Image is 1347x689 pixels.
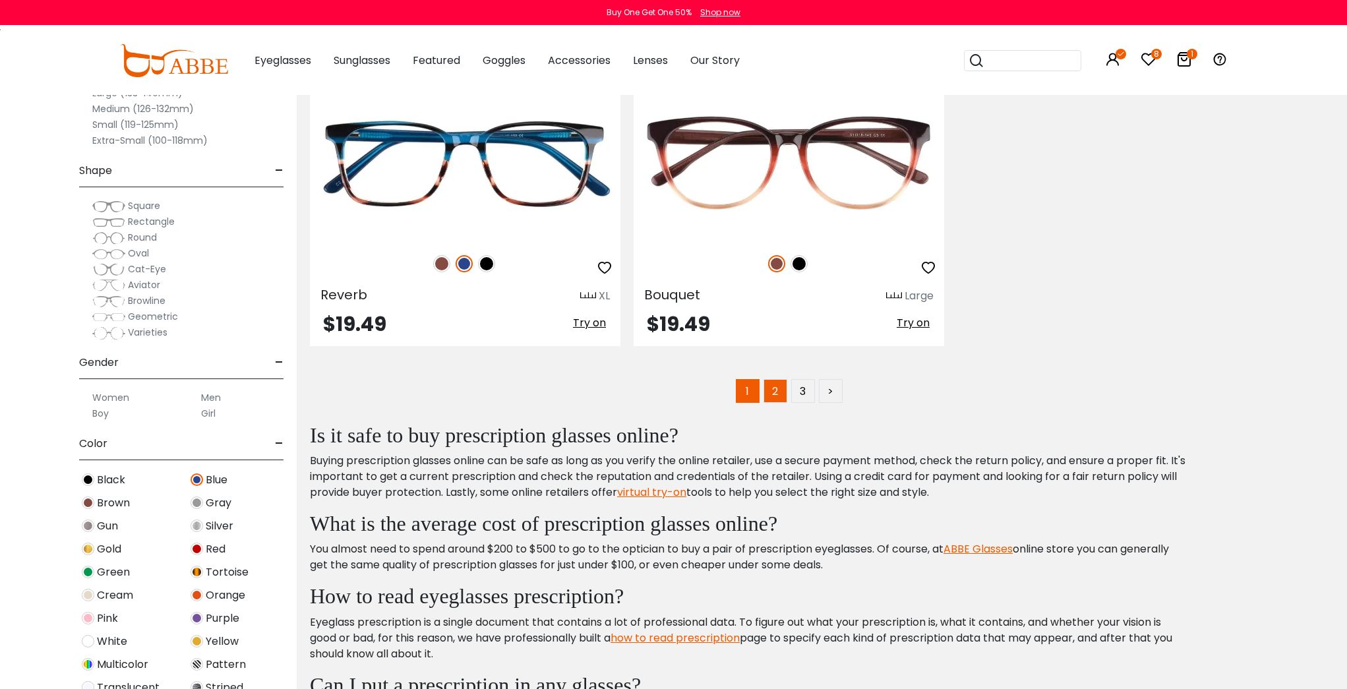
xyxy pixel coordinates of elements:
[310,85,620,241] img: Blue Reverb - Acetate ,Universal Bridge Fit
[310,584,1189,609] h2: How to read eyeglasses prescription?
[206,472,227,488] span: Blue
[310,423,1189,448] h2: Is it safe to buy prescription glasses online?
[323,310,386,338] span: $19.49
[201,405,216,421] label: Girl
[120,44,228,77] img: abbeglasses.com
[617,485,686,500] a: virtual try-on
[943,541,1013,556] a: ABBE Glasses
[433,255,450,272] img: Brown
[92,405,109,421] label: Boy
[128,326,167,339] span: Varieties
[548,53,611,68] span: Accessories
[1151,49,1162,59] i: 8
[201,390,221,405] label: Men
[191,543,203,555] img: Red
[206,518,233,534] span: Silver
[92,311,125,324] img: Geometric.png
[79,155,112,187] span: Shape
[763,379,787,403] a: 2
[456,255,473,272] img: Blue
[694,7,740,18] a: Shop now
[768,255,785,272] img: Brown
[633,53,668,68] span: Lenses
[97,657,148,673] span: Multicolor
[700,7,740,18] div: Shop now
[128,294,165,307] span: Browline
[206,611,239,626] span: Purple
[191,473,203,486] img: Blue
[644,285,700,304] span: Bouquet
[97,587,133,603] span: Cream
[254,53,311,68] span: Eyeglasses
[191,589,203,601] img: Orange
[191,612,203,624] img: Purple
[92,247,125,260] img: Oval.png
[82,543,94,555] img: Gold
[191,496,203,509] img: Gray
[79,428,107,460] span: Color
[310,614,1189,662] p: Eyeglass prescription is a single document that contains a lot of professional data. To figure ou...
[483,53,525,68] span: Goggles
[206,587,245,603] span: Orange
[82,635,94,647] img: White
[92,133,208,148] label: Extra-Small (100-118mm)
[736,379,760,403] span: 1
[97,564,130,580] span: Green
[82,520,94,532] img: Gun
[92,279,125,292] img: Aviator.png
[573,315,606,330] span: Try on
[82,473,94,486] img: Black
[413,53,460,68] span: Featured
[82,566,94,578] img: Green
[97,541,121,557] span: Gold
[1141,54,1156,69] a: 8
[1176,54,1192,69] a: 1
[191,658,203,671] img: Pattern
[92,326,125,340] img: Varieties.png
[206,564,249,580] span: Tortoise
[92,117,179,133] label: Small (119-125mm)
[897,315,930,330] span: Try on
[690,53,740,68] span: Our Story
[206,541,225,557] span: Red
[905,288,934,304] div: Large
[82,658,94,671] img: Multicolor
[206,495,231,511] span: Gray
[1187,49,1197,59] i: 1
[478,255,495,272] img: Black
[310,541,1189,573] p: You almost need to spend around $200 to $500 to go to the optician to buy a pair of prescription ...
[310,511,1189,536] h2: What is the average cost of prescription glasses online?
[191,566,203,578] img: Tortoise
[92,231,125,245] img: Round.png
[82,589,94,601] img: Cream
[791,255,808,272] img: Black
[275,155,284,187] span: -
[607,7,692,18] div: Buy One Get One 50%
[82,496,94,509] img: Brown
[569,315,610,332] button: Try on
[886,291,902,301] img: size ruler
[191,635,203,647] img: Yellow
[92,216,125,229] img: Rectangle.png
[92,263,125,276] img: Cat-Eye.png
[128,199,160,212] span: Square
[310,453,1189,500] p: Buying prescription glasses online can be safe as long as you verify the online retailer, use a s...
[92,295,125,308] img: Browline.png
[128,278,160,291] span: Aviator
[893,315,934,332] button: Try on
[128,310,178,323] span: Geometric
[97,495,130,511] span: Brown
[611,630,740,645] a: how to read prescription
[191,520,203,532] img: Silver
[128,262,166,276] span: Cat-Eye
[82,612,94,624] img: Pink
[819,379,843,403] a: >
[128,231,157,244] span: Round
[647,310,710,338] span: $19.49
[634,85,944,241] img: Brown Bouquet - Acetate ,Universal Bridge Fit
[334,53,390,68] span: Sunglasses
[92,101,194,117] label: Medium (126-132mm)
[791,379,815,403] a: 3
[92,390,129,405] label: Women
